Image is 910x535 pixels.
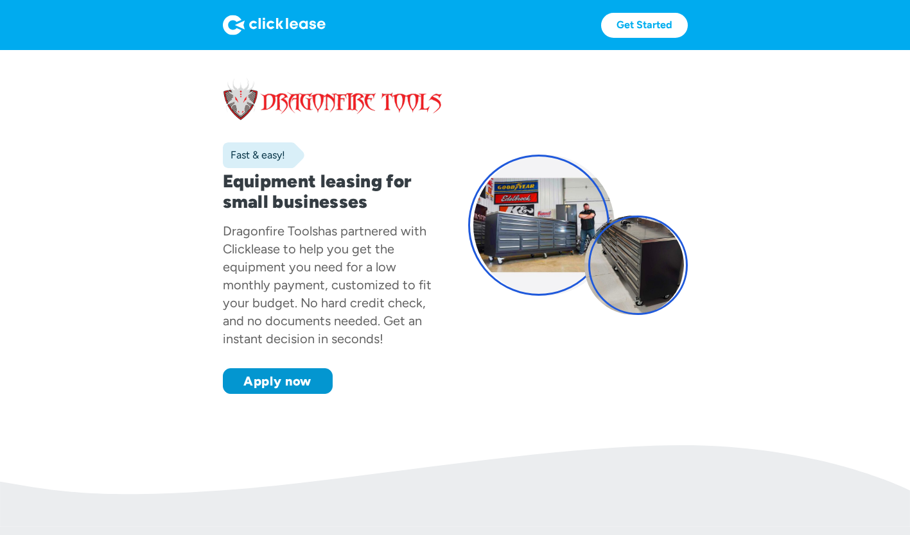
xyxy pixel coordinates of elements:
[223,149,285,162] div: Fast & easy!
[223,15,326,35] img: Logo
[601,13,688,38] a: Get Started
[223,223,432,346] div: has partnered with Clicklease to help you get the equipment you need for a low monthly payment, c...
[223,171,442,212] h1: Equipment leasing for small businesses
[223,223,318,239] div: Dragonfire Tools
[223,368,333,394] a: Apply now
